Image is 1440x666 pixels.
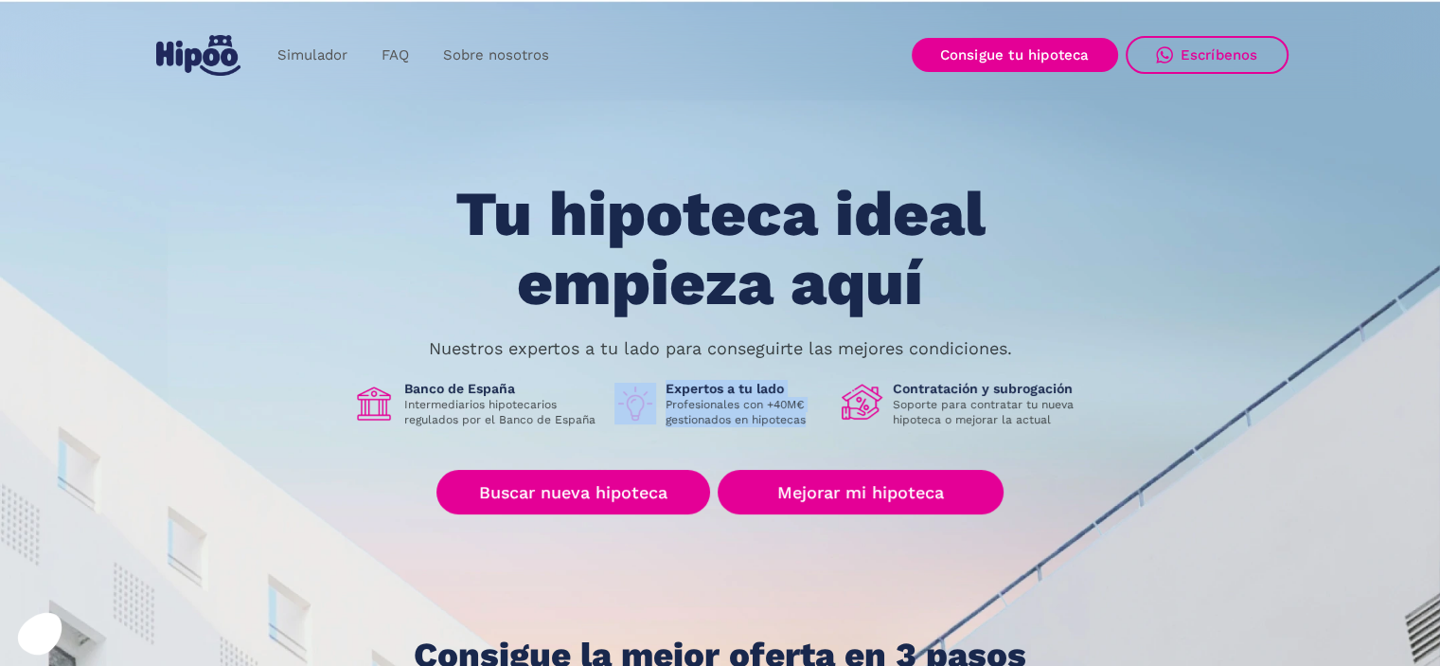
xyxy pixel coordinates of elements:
[1126,36,1289,74] a: Escríbenos
[1181,46,1258,63] div: Escríbenos
[426,37,566,74] a: Sobre nosotros
[429,341,1012,356] p: Nuestros expertos a tu lado para conseguirte las mejores condiciones.
[666,380,827,397] h1: Expertos a tu lado
[893,380,1088,397] h1: Contratación y subrogación
[436,470,710,514] a: Buscar nueva hipoteca
[666,397,827,427] p: Profesionales con +40M€ gestionados en hipotecas
[404,397,599,427] p: Intermediarios hipotecarios regulados por el Banco de España
[912,38,1118,72] a: Consigue tu hipoteca
[404,380,599,397] h1: Banco de España
[152,27,245,83] a: home
[260,37,364,74] a: Simulador
[361,180,1078,317] h1: Tu hipoteca ideal empieza aquí
[364,37,426,74] a: FAQ
[893,397,1088,427] p: Soporte para contratar tu nueva hipoteca o mejorar la actual
[718,470,1003,514] a: Mejorar mi hipoteca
